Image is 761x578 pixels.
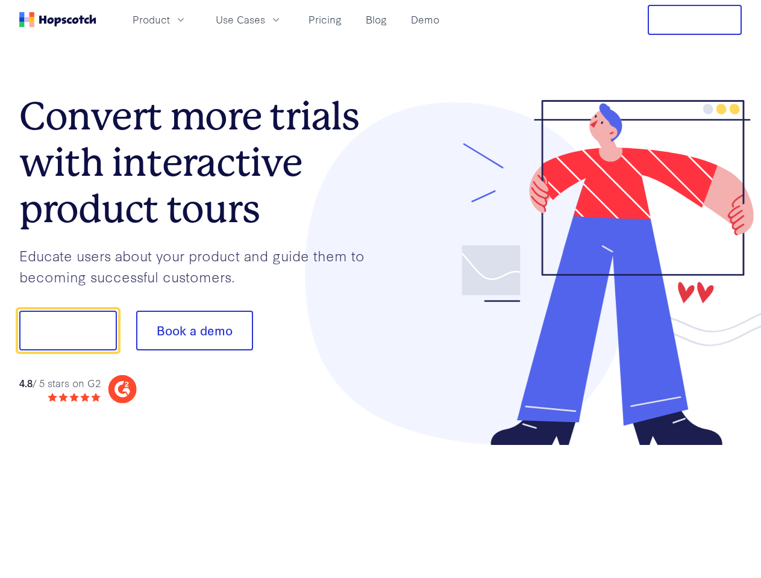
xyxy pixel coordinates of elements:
div: / 5 stars on G2 [19,376,101,391]
a: Demo [406,10,444,30]
button: Book a demo [136,311,253,350]
button: Use Cases [208,10,289,30]
h1: Convert more trials with interactive product tours [19,93,381,232]
strong: 4.8 [19,376,33,390]
button: Free Trial [648,5,742,35]
button: Product [125,10,194,30]
a: Blog [361,10,392,30]
a: Pricing [304,10,346,30]
p: Educate users about your product and guide them to becoming successful customers. [19,245,381,287]
span: Use Cases [216,12,265,27]
span: Product [133,12,170,27]
button: Show me! [19,311,117,350]
a: Home [19,12,96,27]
